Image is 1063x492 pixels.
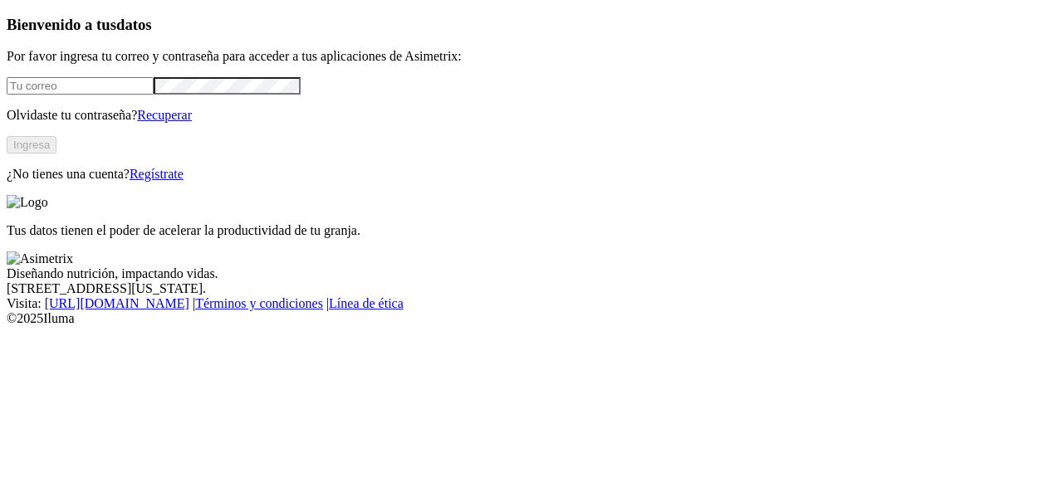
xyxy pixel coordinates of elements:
[7,266,1056,281] div: Diseñando nutrición, impactando vidas.
[7,167,1056,182] p: ¿No tienes una cuenta?
[116,16,152,33] span: datos
[7,108,1056,123] p: Olvidaste tu contraseña?
[7,311,1056,326] div: © 2025 Iluma
[7,296,1056,311] div: Visita : | |
[137,108,192,122] a: Recuperar
[7,16,1056,34] h3: Bienvenido a tus
[329,296,404,310] a: Línea de ética
[7,136,56,153] button: Ingresa
[7,251,73,266] img: Asimetrix
[45,296,189,310] a: [URL][DOMAIN_NAME]
[7,281,1056,296] div: [STREET_ADDRESS][US_STATE].
[7,49,1056,64] p: Por favor ingresa tu correo y contraseña para acceder a tus aplicaciones de Asimetrix:
[7,77,154,95] input: Tu correo
[7,195,48,210] img: Logo
[195,296,323,310] a: Términos y condiciones
[130,167,184,181] a: Regístrate
[7,223,1056,238] p: Tus datos tienen el poder de acelerar la productividad de tu granja.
